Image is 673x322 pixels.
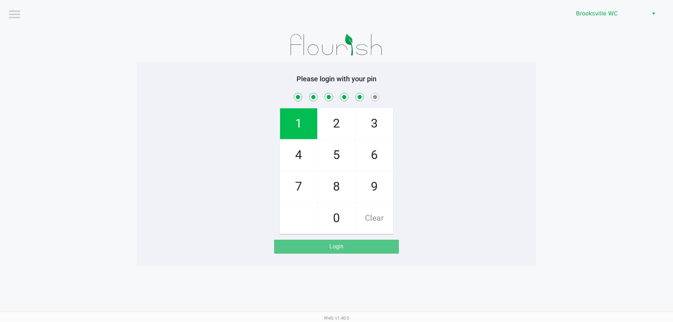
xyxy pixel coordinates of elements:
[648,7,659,20] button: Select
[324,315,349,321] span: Web: v1.40.0
[318,203,355,234] span: 0
[280,140,317,171] span: 4
[142,75,531,83] h5: Please login with your pin
[356,108,393,139] span: 3
[318,171,355,202] span: 8
[356,171,393,202] span: 9
[318,140,355,171] span: 5
[576,9,644,18] span: Brooksville WC
[280,171,317,202] span: 7
[356,140,393,171] span: 6
[356,203,393,234] span: Clear
[280,108,317,139] span: 1
[318,108,355,139] span: 2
